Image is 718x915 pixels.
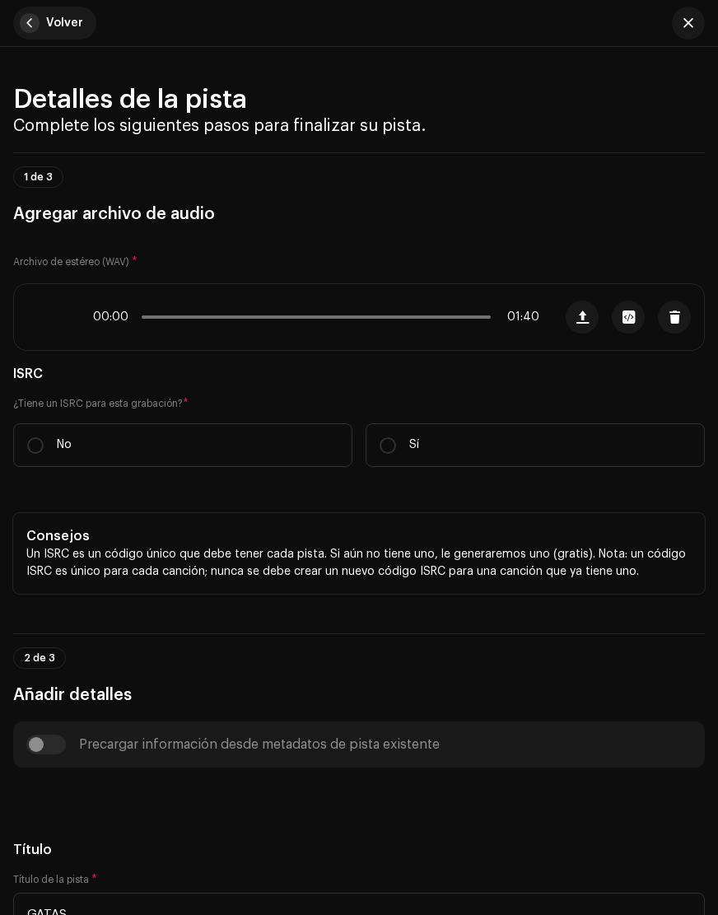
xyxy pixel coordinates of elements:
h3: Complete los siguientes pasos para finalizar su pista. [13,113,705,139]
span: 2 de 3 [24,653,55,663]
span: 01:40 [497,310,539,324]
span: 1 de 3 [24,172,53,182]
h3: Agregar archivo de audio [13,201,705,227]
p: Un ISRC es un código único que debe tener cada pista. Si aún no tiene uno, le generaremos uno (gr... [26,546,692,581]
label: ¿Tiene un ISRC para esta grabación? [13,397,705,410]
h5: Título [13,840,705,860]
h2: Detalles de la pista [13,86,705,113]
label: Título de la pista [13,873,97,886]
span: Volver [46,7,83,40]
h5: Consejos [26,526,692,546]
small: Archivo de estéreo (WAV) [13,257,129,267]
span: 00:00 [93,310,135,324]
h5: ISRC [13,364,705,384]
button: Volver [13,7,96,40]
h3: Añadir detalles [13,682,705,708]
p: No [57,436,72,454]
p: Sí [409,436,419,454]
